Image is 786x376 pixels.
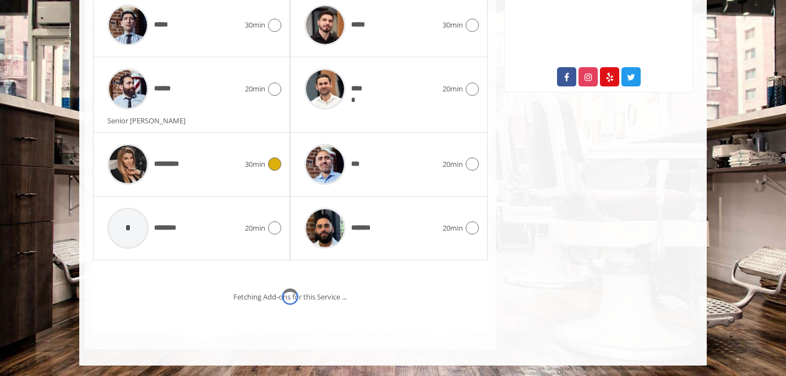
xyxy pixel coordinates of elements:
span: 30min [245,159,265,170]
div: Fetching Add-ons for this Service ... [233,291,347,303]
span: 20min [245,222,265,234]
span: 30min [245,19,265,31]
span: Senior [PERSON_NAME] [107,116,191,126]
span: 20min [443,159,463,170]
span: 30min [443,19,463,31]
span: 20min [443,222,463,234]
span: 20min [245,83,265,95]
span: 20min [443,83,463,95]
